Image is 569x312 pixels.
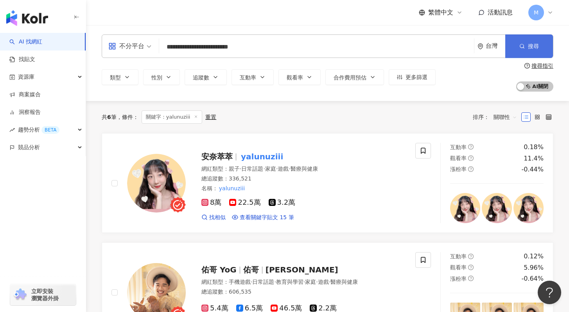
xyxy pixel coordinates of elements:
[274,279,276,285] span: ·
[209,214,226,222] span: 找相似
[450,144,467,150] span: 互動率
[201,165,406,173] div: 網紅類型 ：
[486,43,505,49] div: 台灣
[450,276,467,282] span: 漲粉率
[278,69,321,85] button: 觀看率
[143,69,180,85] button: 性別
[229,279,251,285] span: 手機遊戲
[450,253,467,260] span: 互動率
[18,139,40,156] span: 競品分析
[521,274,544,283] div: -0.64%
[494,111,517,123] span: 關聯性
[450,155,467,161] span: 觀看率
[9,38,42,46] a: searchAI 找網紅
[201,265,237,274] span: 佑哥 YoG
[41,126,59,134] div: BETA
[18,68,34,86] span: 資源庫
[263,166,265,172] span: ·
[325,69,384,85] button: 合作費用預估
[201,152,233,161] span: 安奈萃萃
[488,9,513,16] span: 活動訊息
[389,69,436,85] button: 更多篩選
[269,198,296,207] span: 3.2萬
[482,193,512,223] img: post-image
[278,166,289,172] span: 遊戲
[538,281,561,304] iframe: Help Scout Beacon - Open
[450,264,467,271] span: 觀看率
[9,108,41,116] a: 洞察報告
[117,114,138,120] span: 條件 ：
[406,74,427,80] span: 更多篩選
[303,279,305,285] span: ·
[201,198,221,207] span: 8萬
[276,279,303,285] span: 教育與學習
[524,143,544,151] div: 0.18%
[13,289,28,301] img: chrome extension
[534,8,538,17] span: M
[240,166,241,172] span: ·
[31,288,59,302] span: 立即安裝 瀏覽器外掛
[318,279,329,285] span: 遊戲
[229,198,260,207] span: 22.5萬
[513,193,544,223] img: post-image
[330,279,358,285] span: 醫療與健康
[232,214,294,222] a: 查看關鍵字貼文 15 筆
[201,175,406,183] div: 總追蹤數 ： 336,521
[18,121,59,139] span: 趨勢分析
[102,133,553,233] a: KOL Avatar安奈萃萃yalunuziii網紅類型：親子·日常話題·家庭·遊戲·醫療與健康總追蹤數：336,521名稱：yalunuziii8萬22.5萬3.2萬找相似查看關鍵字貼文 15...
[201,184,246,193] span: 名稱 ：
[142,110,203,124] span: 關鍵字：yalunuziii
[229,166,240,172] span: 親子
[291,166,318,172] span: 醫療與健康
[531,63,553,69] div: 搜尋指引
[9,56,35,63] a: 找貼文
[329,279,330,285] span: ·
[252,279,274,285] span: 日常話題
[10,284,76,305] a: chrome extension立即安裝 瀏覽器外掛
[428,8,453,17] span: 繁體中文
[276,166,278,172] span: ·
[239,150,285,163] mark: yalunuziii
[468,276,474,281] span: question-circle
[108,42,116,50] span: appstore
[473,111,521,123] div: 排序：
[6,10,48,26] img: logo
[316,279,318,285] span: ·
[305,279,316,285] span: 家庭
[201,288,406,296] div: 總追蹤數 ： 606,535
[243,265,259,274] span: 佑哥
[521,165,544,174] div: -0.44%
[251,279,252,285] span: ·
[218,184,246,193] mark: yalunuziii
[107,114,111,120] span: 6
[127,154,186,213] img: KOL Avatar
[151,74,162,81] span: 性別
[9,91,41,99] a: 商案媒合
[9,127,15,133] span: rise
[110,74,121,81] span: 類型
[528,43,539,49] span: 搜尋
[201,214,226,222] a: 找相似
[468,155,474,161] span: question-circle
[201,278,406,286] div: 網紅類型 ：
[205,114,216,120] div: 重置
[240,214,294,222] span: 查看關鍵字貼文 15 筆
[468,144,474,150] span: question-circle
[102,69,138,85] button: 類型
[477,43,483,49] span: environment
[334,74,366,81] span: 合作費用預估
[524,154,544,163] div: 11.4%
[524,63,530,69] span: question-circle
[468,254,474,259] span: question-circle
[265,166,276,172] span: 家庭
[524,263,544,272] div: 5.96%
[468,265,474,270] span: question-circle
[450,166,467,172] span: 漲粉率
[232,69,274,85] button: 互動率
[505,34,553,58] button: 搜尋
[240,74,256,81] span: 互動率
[266,265,338,274] span: [PERSON_NAME]
[524,252,544,261] div: 0.12%
[468,166,474,172] span: question-circle
[450,193,480,223] img: post-image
